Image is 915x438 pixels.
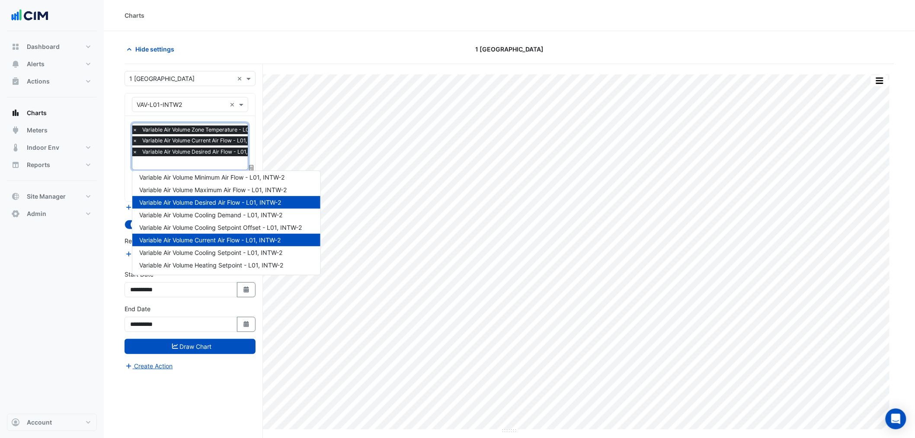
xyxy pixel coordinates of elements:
span: Reports [27,161,50,169]
button: Alerts [7,55,97,73]
span: × [131,148,139,156]
app-icon: Alerts [11,60,20,68]
button: Add Equipment [125,202,177,212]
span: Actions [27,77,50,86]
span: Charts [27,109,47,117]
span: Hide settings [135,45,174,54]
button: Charts [7,104,97,122]
span: Variable Air Volume Cooling Setpoint - L01, INTW-2 [139,249,282,256]
span: Choose Function [248,164,256,171]
button: Draw Chart [125,339,256,354]
span: × [131,136,139,145]
span: Meters [27,126,48,135]
app-icon: Admin [11,209,20,218]
span: Variable Air Volume Cooling Setpoint Offset - L01, INTW-2 [139,224,302,231]
span: Variable Air Volume Desired Air Flow - L01, INTW-2 [139,199,281,206]
img: Company Logo [10,7,49,24]
button: Add Reference Line [125,249,189,259]
span: Variable Air Volume Zone Temperature - L01, INTW-2 [140,126,275,134]
button: Hide settings [125,42,180,57]
span: Variable Air Volume Current Air Flow - L01, INTW-2 [140,136,269,145]
button: Site Manager [7,188,97,205]
span: Site Manager [27,192,66,201]
span: Variable Air Volume Minimum Air Flow - L01, INTW-2 [139,174,285,181]
span: Variable Air Volume Heating Setpoint - L01, INTW-2 [139,261,283,269]
span: Variable Air Volume Maximum Air Flow - L01, INTW-2 [139,186,287,193]
span: Variable Air Volume Desired Air Flow - L01, INTW-2 [140,148,270,156]
button: More Options [871,75,888,86]
app-icon: Charts [11,109,20,117]
app-icon: Indoor Env [11,143,20,152]
span: Alerts [27,60,45,68]
ng-dropdown-panel: Options list [132,171,321,275]
button: Actions [7,73,97,90]
app-icon: Actions [11,77,20,86]
span: Variable Air Volume Current Air Flow - L01, INTW-2 [139,236,281,244]
app-icon: Site Manager [11,192,20,201]
span: Variable Air Volume Cooling Demand - L01, INTW-2 [139,211,282,219]
button: Dashboard [7,38,97,55]
div: Charts [125,11,144,20]
button: Indoor Env [7,139,97,156]
span: 1 [GEOGRAPHIC_DATA] [475,45,544,54]
span: Clear [230,100,237,109]
span: Clear [237,74,244,83]
app-icon: Meters [11,126,20,135]
label: Reference Lines [125,236,170,245]
fa-icon: Select Date [243,286,250,293]
div: Open Intercom Messenger [886,409,906,429]
button: Reports [7,156,97,174]
span: Account [27,418,52,427]
app-icon: Dashboard [11,42,20,51]
span: Dashboard [27,42,60,51]
span: × [131,126,139,134]
span: Indoor Env [27,143,59,152]
button: Meters [7,122,97,139]
button: Create Action [125,361,173,371]
button: Admin [7,205,97,222]
label: Start Date [125,270,154,279]
span: Admin [27,209,46,218]
app-icon: Reports [11,161,20,169]
label: End Date [125,304,150,313]
fa-icon: Select Date [243,321,250,328]
button: Account [7,414,97,431]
